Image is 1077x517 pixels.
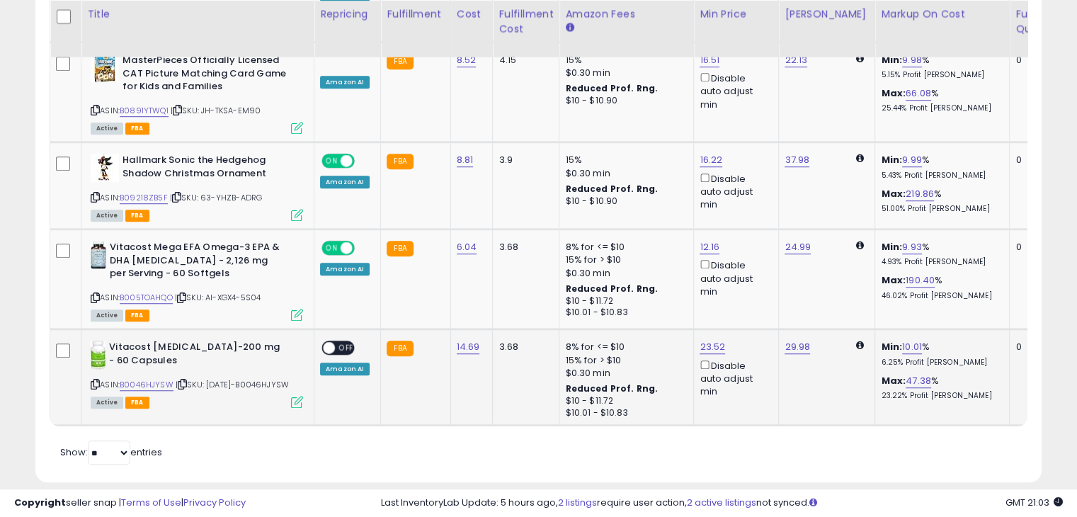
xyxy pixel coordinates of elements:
small: FBA [387,154,413,169]
span: FBA [125,123,149,135]
a: 37.98 [785,153,809,167]
a: 8.52 [457,53,477,67]
a: 16.22 [700,153,722,167]
a: B0046HJYSW [120,379,173,391]
div: Fulfillment [387,7,444,22]
p: 51.00% Profit [PERSON_NAME] [881,204,998,214]
div: $10 - $11.72 [565,395,683,407]
p: 46.02% Profit [PERSON_NAME] [881,291,998,301]
div: % [881,274,998,300]
a: 10.01 [902,340,922,354]
a: 29.98 [785,340,810,354]
p: 25.44% Profit [PERSON_NAME] [881,103,998,113]
a: 66.08 [906,86,931,101]
small: FBA [387,341,413,356]
div: $10.01 - $10.83 [565,407,683,419]
div: % [881,188,998,214]
b: Vitacost [MEDICAL_DATA]-200 mg - 60 Capsules [109,341,281,370]
div: 4.15 [498,54,548,67]
b: Reduced Prof. Rng. [565,382,658,394]
div: Amazon AI [320,176,370,188]
div: Disable auto adjust min [700,358,768,399]
div: Amazon AI [320,263,370,275]
a: 8.81 [457,153,474,167]
div: 15% for > $10 [565,354,683,367]
b: Max: [881,374,906,387]
img: 41mipnxQMLL._SL40_.jpg [91,341,106,369]
span: | SKU: 63-YHZB-ADRG [170,192,262,203]
div: Amazon AI [320,363,370,375]
div: 8% for <= $10 [565,341,683,353]
div: Markup on Cost [881,7,1003,22]
div: ASIN: [91,341,303,407]
b: Reduced Prof. Rng. [565,82,658,94]
span: FBA [125,210,149,222]
div: $10 - $11.72 [565,295,683,307]
div: 8% for <= $10 [565,241,683,254]
a: 14.69 [457,340,480,354]
b: Max: [881,86,906,100]
p: 23.22% Profit [PERSON_NAME] [881,391,998,401]
div: $0.30 min [565,267,683,280]
a: 9.98 [902,53,922,67]
a: 190.40 [906,273,935,288]
b: Max: [881,187,906,200]
p: 5.43% Profit [PERSON_NAME] [881,171,998,181]
span: ON [323,242,341,254]
small: FBA [387,54,413,69]
span: OFF [353,242,375,254]
div: ASIN: [91,241,303,319]
div: $10 - $10.90 [565,195,683,208]
a: 9.99 [902,153,922,167]
div: % [881,241,998,267]
div: Fulfillable Quantity [1015,7,1064,37]
a: 24.99 [785,240,811,254]
div: % [881,54,998,80]
b: Max: [881,273,906,287]
b: MasterPieces Officially Licensed CAT Picture Matching Card Game for Kids and Families [122,54,295,97]
div: 3.68 [498,241,548,254]
div: Amazon Fees [565,7,688,22]
span: Show: entries [60,445,162,459]
a: 9.93 [902,240,922,254]
div: 3.9 [498,154,548,166]
b: Min: [881,240,902,254]
div: Disable auto adjust min [700,257,768,298]
div: [PERSON_NAME] [785,7,869,22]
div: $10 - $10.90 [565,95,683,107]
span: OFF [335,342,358,354]
div: $10.01 - $10.83 [565,307,683,319]
span: All listings currently available for purchase on Amazon [91,309,123,322]
a: 2 active listings [687,496,756,509]
a: B0891YTWQ1 [120,105,169,117]
div: % [881,375,998,401]
a: B005TOAHQO [120,292,173,304]
div: Disable auto adjust min [700,70,768,111]
div: % [881,341,998,367]
div: ASIN: [91,154,303,220]
a: 23.52 [700,340,725,354]
div: ASIN: [91,54,303,132]
small: FBA [387,241,413,256]
a: B09218ZB5F [120,192,168,204]
div: Cost [457,7,487,22]
span: All listings currently available for purchase on Amazon [91,397,123,409]
a: 12.16 [700,240,719,254]
th: The percentage added to the cost of goods (COGS) that forms the calculator for Min & Max prices. [875,1,1010,57]
span: 2025-10-10 21:03 GMT [1005,496,1063,509]
strong: Copyright [14,496,66,509]
img: 41+4MBqliVL._SL40_.jpg [91,241,106,269]
a: 2 listings [558,496,597,509]
div: 15% [565,154,683,166]
b: Min: [881,53,902,67]
img: 51lW1g8dCJL._SL40_.jpg [91,54,119,82]
div: 3.68 [498,341,548,353]
img: 41Xcmp-5y3S._SL40_.jpg [91,154,119,182]
div: Repricing [320,7,375,22]
div: $0.30 min [565,67,683,79]
a: 22.13 [785,53,807,67]
div: % [881,87,998,113]
div: Disable auto adjust min [700,171,768,212]
div: Fulfillment Cost [498,7,553,37]
a: Privacy Policy [183,496,246,509]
